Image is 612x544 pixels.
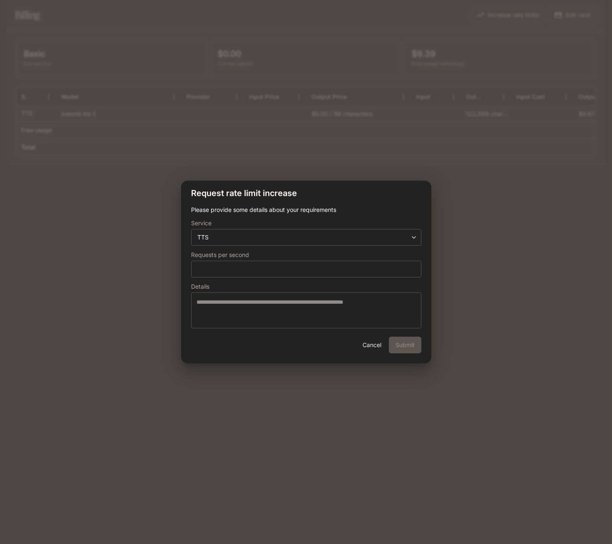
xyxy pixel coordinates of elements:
[191,233,421,242] div: TTS
[191,206,421,214] p: Please provide some details about your requirements
[181,181,431,206] h2: Request rate limit increase
[359,337,385,353] button: Cancel
[191,252,249,258] p: Requests per second
[191,284,209,290] p: Details
[191,220,212,226] p: Service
